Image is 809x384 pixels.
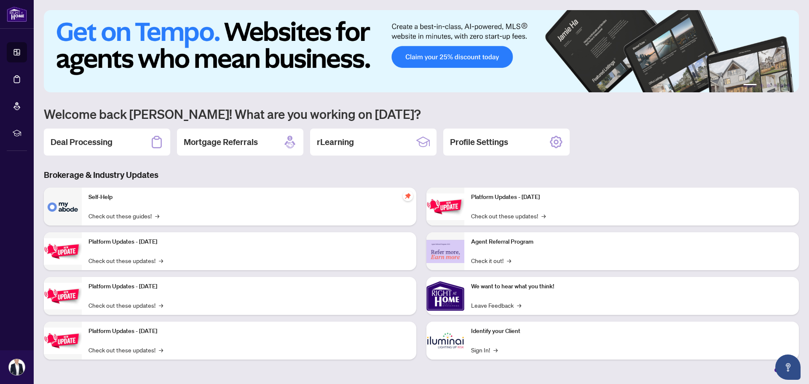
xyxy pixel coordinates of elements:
[317,136,354,148] h2: rLearning
[44,106,799,122] h1: Welcome back [PERSON_NAME]! What are you working on [DATE]?
[44,169,799,181] h3: Brokerage & Industry Updates
[44,283,82,309] img: Platform Updates - July 21, 2025
[44,238,82,265] img: Platform Updates - September 16, 2025
[88,345,163,354] a: Check out these updates!→
[493,345,498,354] span: →
[155,211,159,220] span: →
[88,237,410,247] p: Platform Updates - [DATE]
[426,322,464,360] img: Identify your Client
[159,301,163,310] span: →
[88,301,163,310] a: Check out these updates!→
[541,211,546,220] span: →
[774,84,777,87] button: 4
[787,84,790,87] button: 6
[767,84,770,87] button: 3
[184,136,258,148] h2: Mortgage Referrals
[159,345,163,354] span: →
[426,240,464,263] img: Agent Referral Program
[44,10,799,92] img: Slide 0
[775,354,801,380] button: Open asap
[780,84,784,87] button: 5
[7,6,27,22] img: logo
[471,301,521,310] a: Leave Feedback→
[760,84,763,87] button: 2
[517,301,521,310] span: →
[88,211,159,220] a: Check out these guides!→
[471,237,792,247] p: Agent Referral Program
[471,193,792,202] p: Platform Updates - [DATE]
[159,256,163,265] span: →
[44,188,82,226] img: Self-Help
[88,256,163,265] a: Check out these updates!→
[426,193,464,220] img: Platform Updates - June 23, 2025
[471,256,511,265] a: Check it out!→
[471,327,792,336] p: Identify your Client
[44,328,82,354] img: Platform Updates - July 8, 2025
[51,136,113,148] h2: Deal Processing
[507,256,511,265] span: →
[450,136,508,148] h2: Profile Settings
[88,282,410,291] p: Platform Updates - [DATE]
[426,277,464,315] img: We want to hear what you think!
[88,327,410,336] p: Platform Updates - [DATE]
[9,359,25,375] img: Profile Icon
[743,84,757,87] button: 1
[88,193,410,202] p: Self-Help
[471,345,498,354] a: Sign In!→
[403,191,413,201] span: pushpin
[471,282,792,291] p: We want to hear what you think!
[471,211,546,220] a: Check out these updates!→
